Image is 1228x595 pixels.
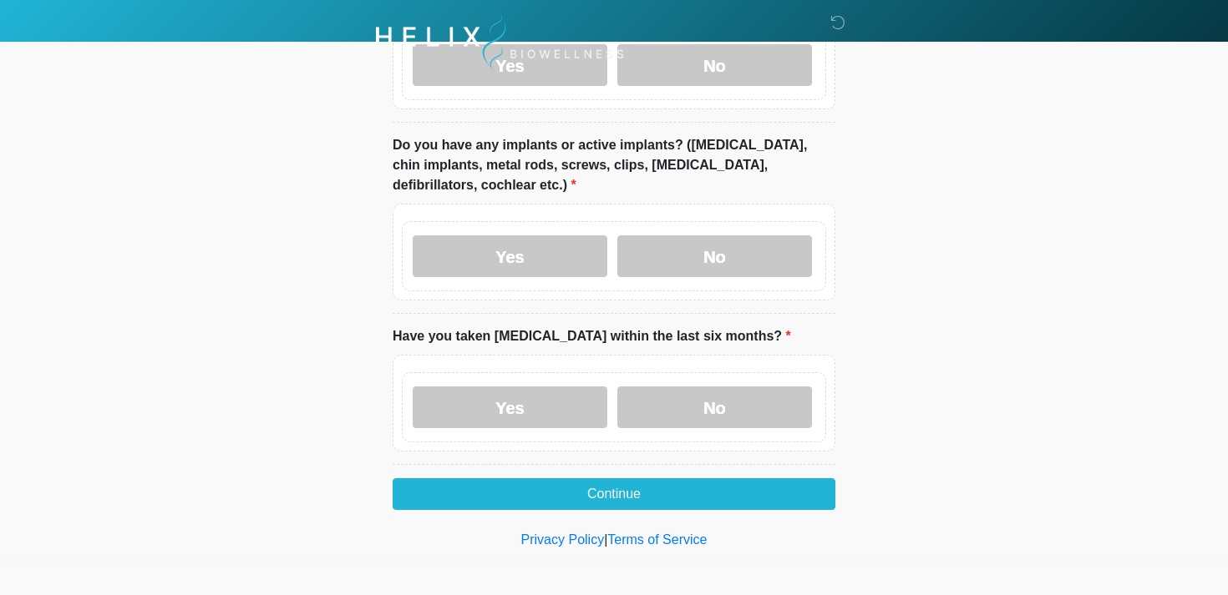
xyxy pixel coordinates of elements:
label: Do you have any implants or active implants? ([MEDICAL_DATA], chin implants, metal rods, screws, ... [393,135,835,195]
label: Have you taken [MEDICAL_DATA] within the last six months? [393,326,791,346]
a: Terms of Service [607,532,707,547]
a: Privacy Policy [521,532,605,547]
img: Helix Biowellness Logo [376,13,624,72]
label: Yes [413,235,607,277]
button: Continue [393,478,835,510]
label: Yes [413,386,607,428]
label: No [617,386,812,428]
label: No [617,235,812,277]
a: | [604,532,607,547]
